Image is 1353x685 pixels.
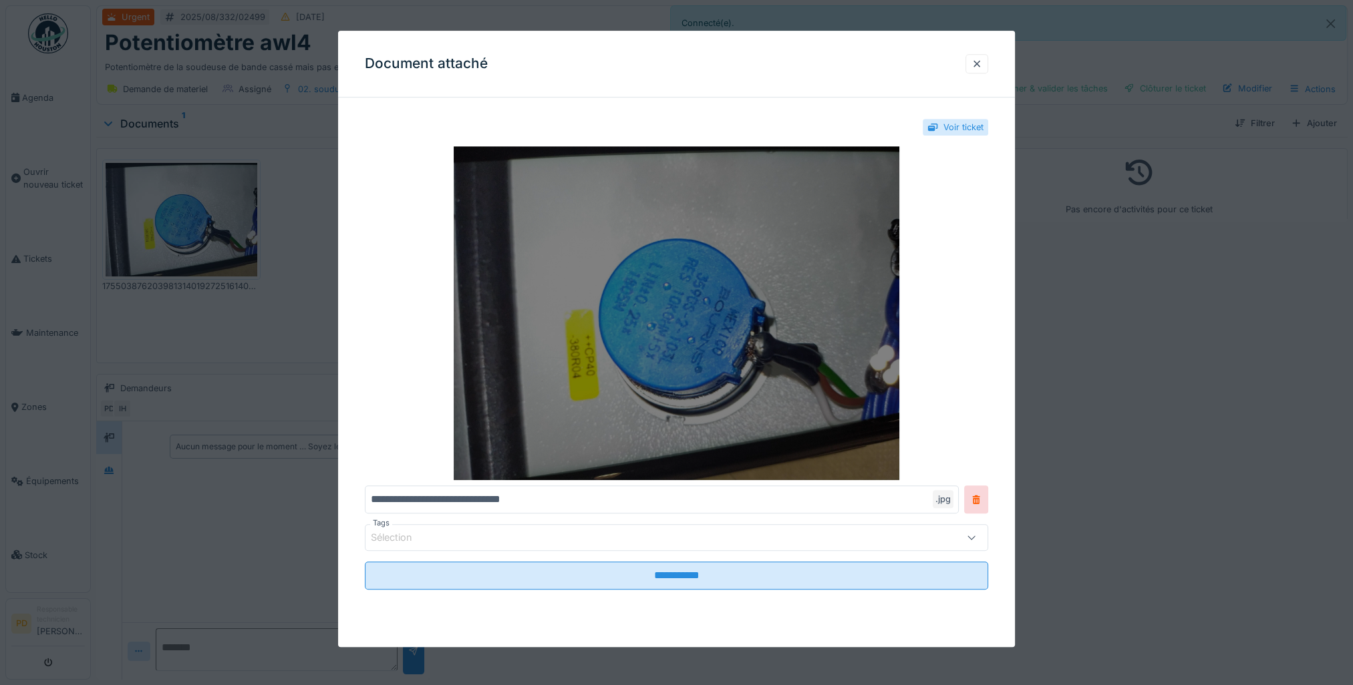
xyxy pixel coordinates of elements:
[943,121,984,134] div: Voir ticket
[933,490,953,508] div: .jpg
[370,517,392,529] label: Tags
[371,531,431,545] div: Sélection
[365,146,988,480] img: 4edb60ec-4d57-4749-84b2-a56963348cf2-17550387620398131401927251614034.jpg
[365,55,488,72] h3: Document attaché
